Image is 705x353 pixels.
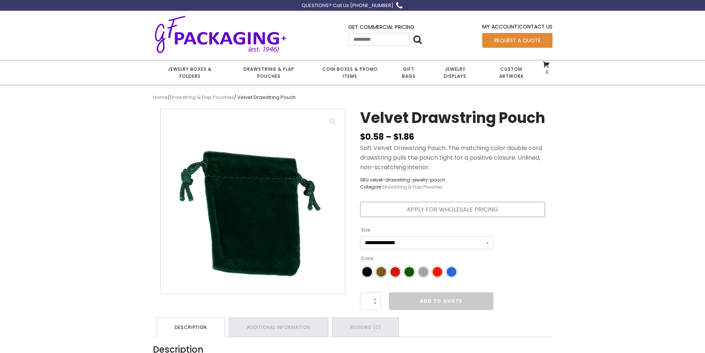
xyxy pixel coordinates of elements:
[360,131,365,143] span: $
[390,266,401,277] li: Burgundy
[389,292,493,310] a: Add to Quote
[482,33,553,48] a: Request a Quote
[310,60,389,85] a: Coin Boxes & Promo Items
[360,143,545,172] p: Soft Velvet Drawstring Pouch. The matching color double cord drawstring pulls the pouch tight for...
[483,60,540,85] a: Custom Artwork
[482,23,517,30] a: My Account
[360,202,545,217] a: Apply for Wholesale Pricing
[302,2,393,10] div: QUESTIONS? Call Us [PHONE_NUMBER]
[361,224,370,236] label: Size
[153,60,227,85] a: Jewelry Boxes & Folders
[370,177,445,183] span: velvet-drawstring-jewelry-pouch
[326,115,339,128] a: View full-screen image gallery
[390,60,428,85] a: Gift Bags
[153,94,553,101] nav: Breadcrumb
[543,61,550,75] a: 0
[360,292,381,310] input: Product quantity
[446,266,457,277] li: Royal Blue
[432,266,443,277] li: Red
[418,266,429,277] li: Grey
[360,183,445,190] span: Category:
[229,318,328,337] a: Additional information
[362,266,373,277] li: Black
[404,266,415,277] li: Green
[393,131,414,143] bdi: 1.86
[376,266,387,277] li: Brown
[360,176,445,183] span: SKU:
[153,94,168,101] a: Home
[153,14,288,54] img: GF Packaging + - Established 1946
[393,131,399,143] span: $
[383,184,443,190] a: Drawstring & Flap Pouches
[227,60,310,85] a: Drawstring & Flap Pouches
[361,253,373,264] label: Color
[386,131,392,143] span: –
[482,23,553,33] div: |
[161,109,345,294] img: Small green velvet drawstring pouch.
[360,109,545,130] h1: Velvet Drawstring Pouch
[170,94,234,101] a: Drawstring & Flap Pouches
[360,131,384,143] bdi: 0.58
[157,318,225,337] a: Description
[332,318,399,337] a: Reviews (0)
[348,23,414,31] a: Get Commercial Pricing
[544,69,548,75] span: 0
[360,265,493,279] ul: Color
[428,60,483,85] a: Jewelry Displays
[519,23,553,30] a: Contact Us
